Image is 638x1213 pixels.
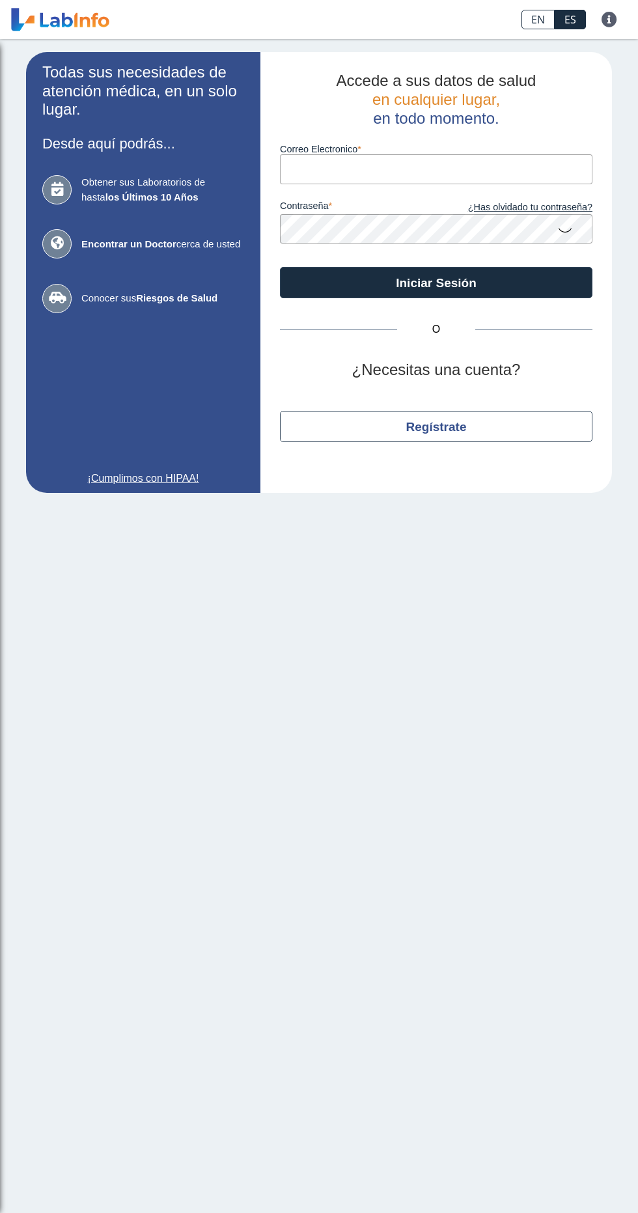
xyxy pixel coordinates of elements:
[81,175,244,204] span: Obtener sus Laboratorios de hasta
[42,471,244,486] a: ¡Cumplimos con HIPAA!
[397,322,475,337] span: O
[373,109,499,127] span: en todo momento.
[521,10,555,29] a: EN
[280,267,592,298] button: Iniciar Sesión
[42,135,244,152] h3: Desde aquí podrás...
[81,238,176,249] b: Encontrar un Doctor
[436,201,592,215] a: ¿Has olvidado tu contraseña?
[81,237,244,252] span: cerca de usted
[280,411,592,442] button: Regístrate
[280,201,436,215] label: contraseña
[522,1162,624,1199] iframe: Help widget launcher
[280,144,592,154] label: Correo Electronico
[81,291,244,306] span: Conocer sus
[42,63,244,119] h2: Todas sus necesidades de atención médica, en un solo lugar.
[105,191,199,202] b: los Últimos 10 Años
[136,292,217,303] b: Riesgos de Salud
[337,72,536,89] span: Accede a sus datos de salud
[555,10,586,29] a: ES
[280,361,592,380] h2: ¿Necesitas una cuenta?
[372,91,500,108] span: en cualquier lugar,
